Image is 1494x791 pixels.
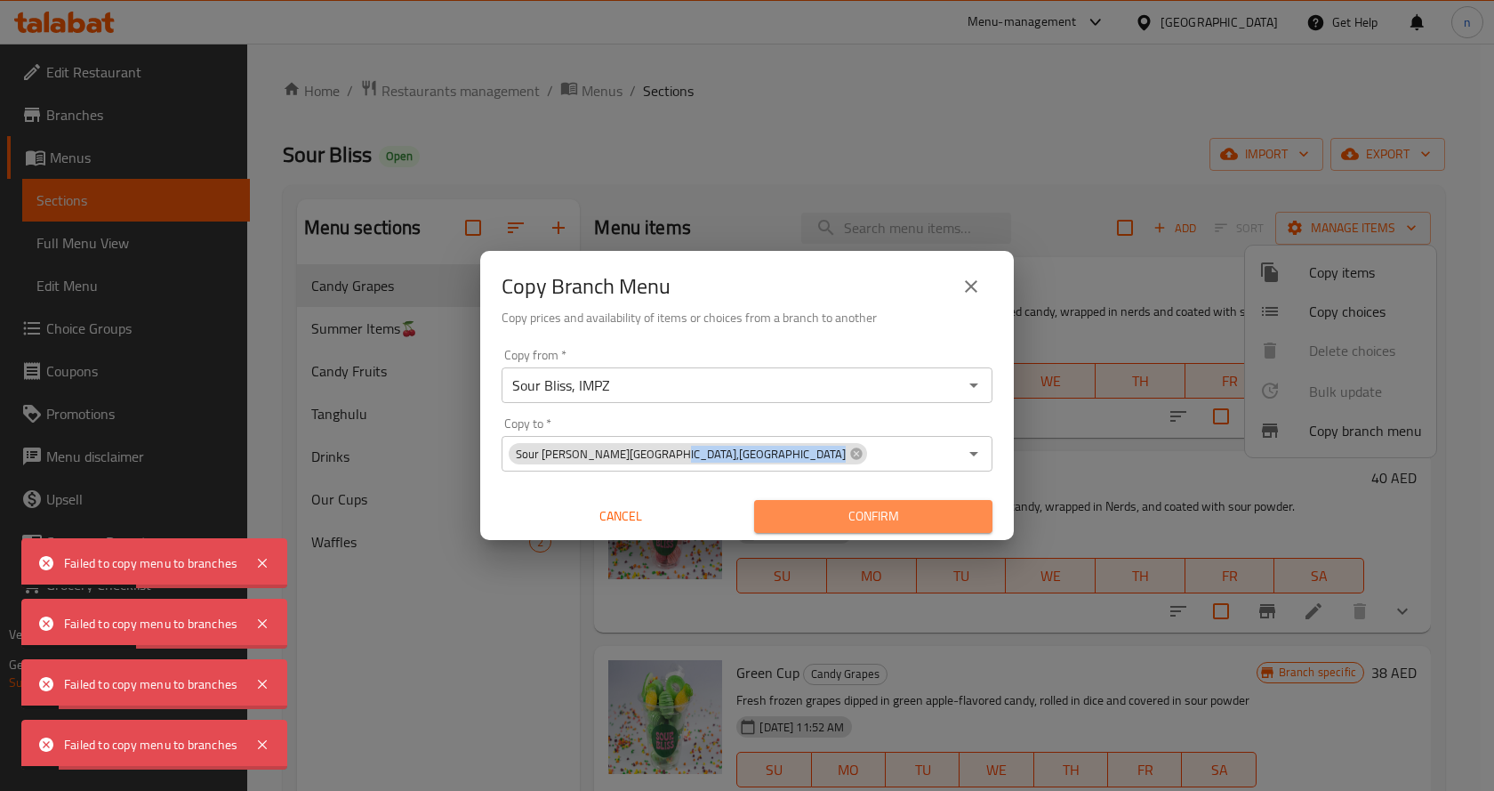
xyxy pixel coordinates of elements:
span: Cancel [509,505,733,528]
button: Open [961,441,986,466]
div: Failed to copy menu to branches [64,674,237,694]
div: Failed to copy menu to branches [64,614,237,634]
button: Confirm [754,500,992,533]
span: Confirm [768,505,978,528]
div: Failed to copy menu to branches [64,735,237,755]
button: close [950,265,992,308]
h6: Copy prices and availability of items or choices from a branch to another [502,308,992,327]
button: Open [961,373,986,398]
button: Cancel [502,500,740,533]
div: Failed to copy menu to branches [64,553,237,573]
span: Sour [PERSON_NAME][GEOGRAPHIC_DATA],[GEOGRAPHIC_DATA] [509,446,853,463]
h2: Copy Branch Menu [502,272,671,301]
div: Sour [PERSON_NAME][GEOGRAPHIC_DATA],[GEOGRAPHIC_DATA] [509,443,867,464]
